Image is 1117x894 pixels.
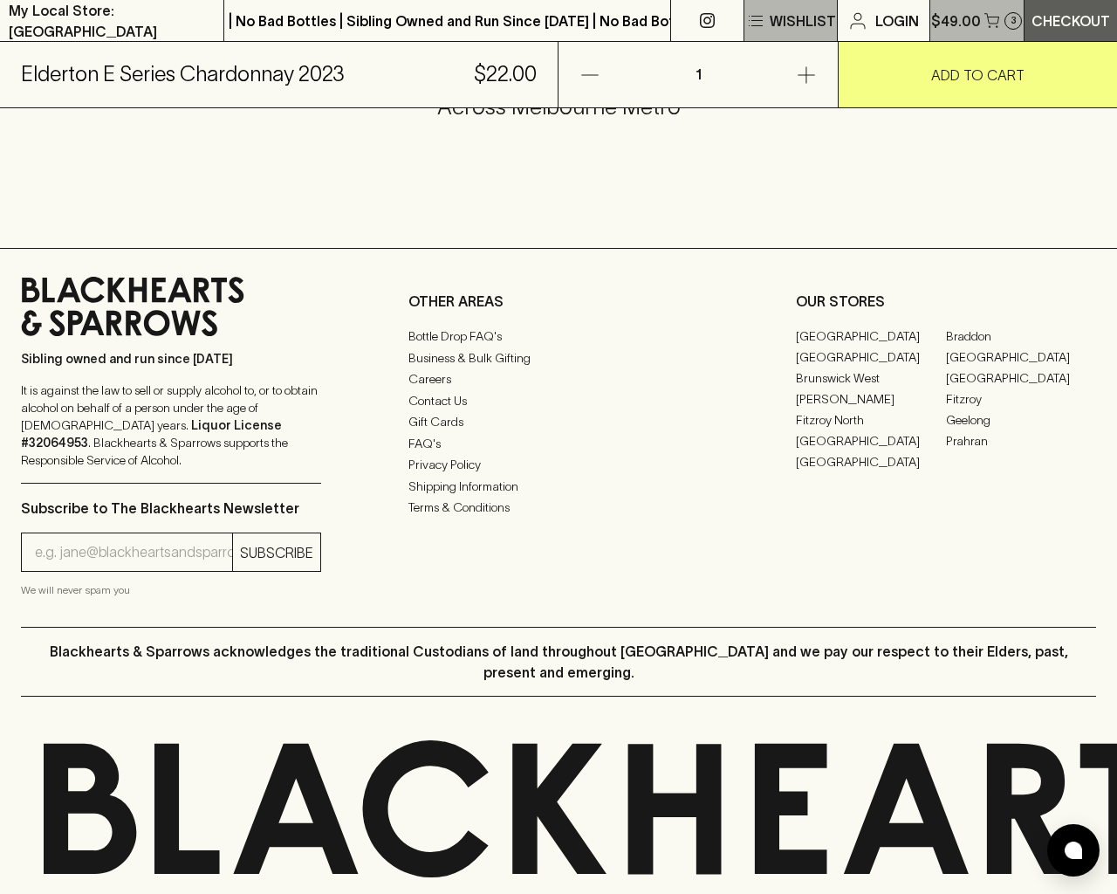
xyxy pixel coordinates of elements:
[408,390,709,411] a: Contact Us
[796,451,946,472] a: [GEOGRAPHIC_DATA]
[408,369,709,390] a: Careers
[21,382,321,469] p: It is against the law to sell or supply alcohol to, or to obtain alcohol on behalf of a person un...
[796,389,946,409] a: [PERSON_NAME]
[474,60,537,88] h5: $22.00
[35,539,232,567] input: e.g. jane@blackheartsandsparrows.com.au
[408,455,709,476] a: Privacy Policy
[946,368,1096,389] a: [GEOGRAPHIC_DATA]
[946,430,1096,451] a: Prahran
[1011,16,1017,25] p: 3
[946,389,1096,409] a: Fitzroy
[240,542,313,563] p: SUBSCRIBE
[839,42,1117,107] button: ADD TO CART
[931,10,981,31] p: $49.00
[408,347,709,368] a: Business & Bulk Gifting
[1065,842,1082,859] img: bubble-icon
[21,350,321,368] p: Sibling owned and run since [DATE]
[946,347,1096,368] a: [GEOGRAPHIC_DATA]
[946,409,1096,430] a: Geelong
[408,327,709,347] a: Bottle Drop FAQ's
[946,326,1096,347] a: Braddon
[796,409,946,430] a: Fitzroy North
[796,291,1096,312] p: OUR STORES
[21,498,321,519] p: Subscribe to The Blackhearts Newsletter
[796,326,946,347] a: [GEOGRAPHIC_DATA]
[408,498,709,519] a: Terms & Conditions
[770,10,836,31] p: Wishlist
[796,347,946,368] a: [GEOGRAPHIC_DATA]
[233,533,320,571] button: SUBSCRIBE
[931,65,1024,86] p: ADD TO CART
[408,433,709,454] a: FAQ's
[21,60,345,88] h5: Elderton E Series Chardonnay 2023
[408,412,709,433] a: Gift Cards
[1031,10,1110,31] p: Checkout
[408,476,709,497] a: Shipping Information
[408,291,709,312] p: OTHER AREAS
[796,430,946,451] a: [GEOGRAPHIC_DATA]
[677,42,719,107] p: 1
[875,10,919,31] p: Login
[796,368,946,389] a: Brunswick West
[34,641,1083,683] p: Blackhearts & Sparrows acknowledges the traditional Custodians of land throughout [GEOGRAPHIC_DAT...
[21,581,321,599] p: We will never spam you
